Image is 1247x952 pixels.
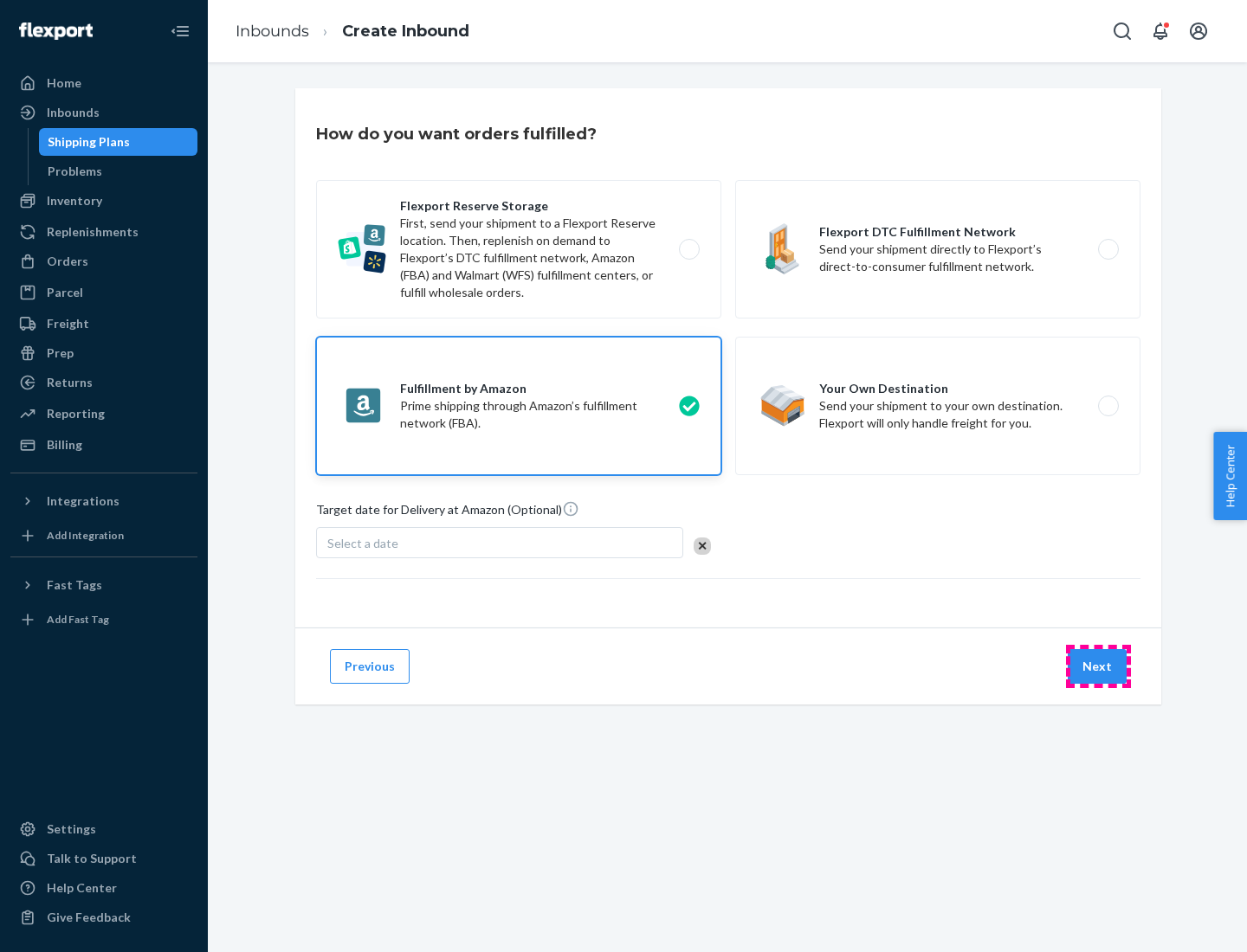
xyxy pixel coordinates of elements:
[10,845,197,872] a: Talk to Support
[47,344,74,362] div: Prep
[1181,14,1216,48] button: Open account menu
[1105,14,1140,48] button: Open Search Box
[47,909,131,926] div: Give Feedback
[10,310,197,338] a: Freight
[10,874,197,902] a: Help Center
[10,279,197,306] a: Parcel
[236,22,309,41] a: Inbounds
[47,253,88,270] div: Orders
[47,374,93,391] div: Returns
[47,850,137,867] div: Talk to Support
[10,431,197,459] a: Billing
[47,74,81,92] div: Home
[10,218,197,246] a: Replenishments
[47,528,124,543] div: Add Integration
[222,6,483,57] ol: breadcrumbs
[39,158,198,185] a: Problems
[316,123,597,145] h3: How do you want orders fulfilled?
[10,248,197,275] a: Orders
[10,69,197,97] a: Home
[39,128,198,156] a: Shipping Plans
[47,223,139,241] div: Replenishments
[1068,649,1127,684] button: Next
[10,369,197,396] a: Returns
[10,400,197,428] a: Reporting
[327,536,398,550] span: Select a date
[48,133,130,151] div: Shipping Plans
[47,104,100,121] div: Inbounds
[1143,14,1178,48] button: Open notifications
[47,879,117,897] div: Help Center
[47,576,102,594] div: Fast Tags
[47,315,89,332] div: Freight
[47,436,82,453] div: Billing
[10,606,197,634] a: Add Fast Tag
[10,571,197,599] button: Fast Tags
[47,612,109,627] div: Add Fast Tag
[47,820,96,838] div: Settings
[47,405,105,422] div: Reporting
[1213,432,1247,520] button: Help Center
[10,99,197,126] a: Inbounds
[316,500,579,525] span: Target date for Delivery at Amazon (Optional)
[48,163,102,180] div: Problems
[47,192,102,209] div: Inventory
[47,492,120,510] div: Integrations
[10,487,197,515] button: Integrations
[163,14,197,48] button: Close Navigation
[19,23,93,40] img: Flexport logo
[10,187,197,215] a: Inventory
[10,522,197,550] a: Add Integration
[330,649,410,684] button: Previous
[342,22,469,41] a: Create Inbound
[10,904,197,931] button: Give Feedback
[47,284,83,301] div: Parcel
[10,815,197,843] a: Settings
[10,339,197,367] a: Prep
